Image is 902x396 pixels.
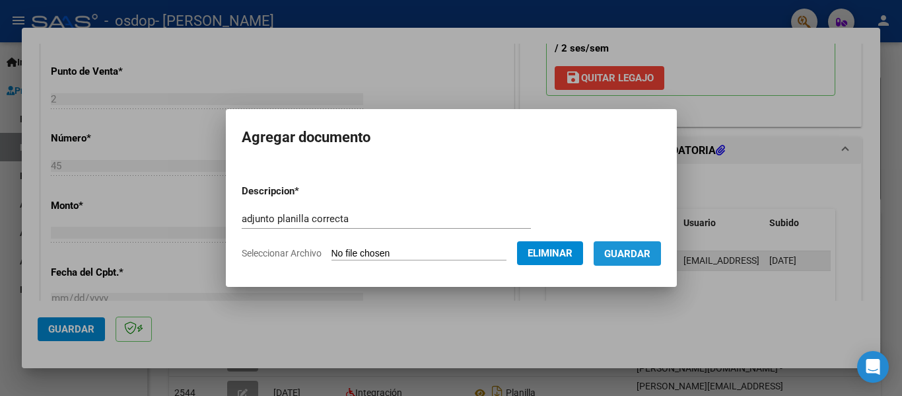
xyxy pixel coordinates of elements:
span: Eliminar [528,247,572,259]
button: Eliminar [517,241,583,265]
span: Guardar [604,248,650,260]
button: Guardar [594,241,661,266]
div: Open Intercom Messenger [857,351,889,383]
h2: Agregar documento [242,125,661,150]
span: Seleccionar Archivo [242,248,322,258]
p: Descripcion [242,184,368,199]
